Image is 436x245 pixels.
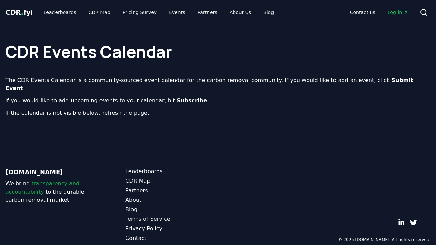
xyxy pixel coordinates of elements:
p: [DOMAIN_NAME] [5,167,98,177]
a: Contact us [344,6,381,18]
h1: CDR Events Calendar [5,30,431,60]
span: . [21,8,24,16]
a: About [125,196,218,204]
nav: Main [38,6,279,18]
a: About Us [224,6,256,18]
a: Twitter [410,219,417,226]
a: CDR.fyi [5,7,33,17]
a: Log in [382,6,414,18]
p: If the calendar is not visible below, refresh the page. [5,109,431,117]
span: Log in [388,9,409,16]
a: Partners [125,186,218,195]
a: Leaderboards [38,6,82,18]
a: CDR Map [83,6,116,18]
p: We bring to the durable carbon removal market [5,180,98,204]
p: © 2025 [DOMAIN_NAME]. All rights reserved. [338,237,431,242]
a: Terms of Service [125,215,218,223]
a: Pricing Survey [117,6,162,18]
p: If you would like to add upcoming events to your calendar, hit [5,97,431,105]
a: Blog [258,6,279,18]
b: Subscribe [177,97,207,104]
a: CDR Map [125,177,218,185]
span: transparency and accountability [5,180,79,195]
a: Leaderboards [125,167,218,176]
a: Contact [125,234,218,242]
nav: Main [344,6,414,18]
a: LinkedIn [398,219,405,226]
span: CDR fyi [5,8,33,16]
a: Privacy Policy [125,225,218,233]
a: Partners [192,6,223,18]
a: Blog [125,206,218,214]
p: The CDR Events Calendar is a community-sourced event calendar for the carbon removal community. I... [5,76,431,93]
a: Events [163,6,190,18]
